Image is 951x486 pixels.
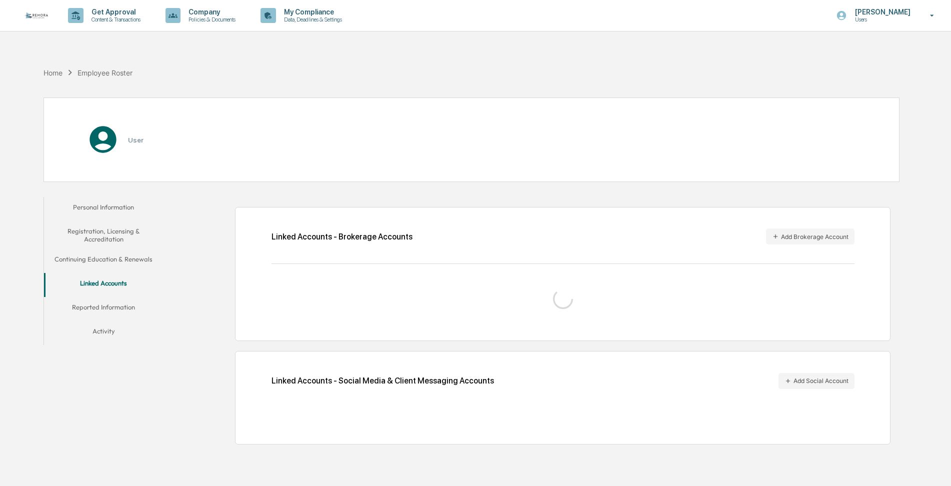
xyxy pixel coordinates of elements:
button: Personal Information [44,197,163,221]
div: secondary tabs example [44,197,163,345]
button: Registration, Licensing & Accreditation [44,221,163,249]
p: [PERSON_NAME] [847,8,915,16]
p: Get Approval [83,8,145,16]
button: Reported Information [44,297,163,321]
p: My Compliance [276,8,347,16]
button: Activity [44,321,163,345]
button: Add Brokerage Account [766,228,854,244]
button: Add Social Account [778,373,854,389]
button: Continuing Education & Renewals [44,249,163,273]
div: Home [43,68,62,77]
img: logo [24,12,48,18]
p: Company [180,8,240,16]
div: Linked Accounts - Brokerage Accounts [271,232,412,241]
p: Content & Transactions [83,16,145,23]
div: Employee Roster [77,68,132,77]
p: Users [847,16,915,23]
button: Linked Accounts [44,273,163,297]
p: Data, Deadlines & Settings [276,16,347,23]
p: Policies & Documents [180,16,240,23]
div: Linked Accounts - Social Media & Client Messaging Accounts [271,373,854,389]
h3: User [128,136,143,144]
